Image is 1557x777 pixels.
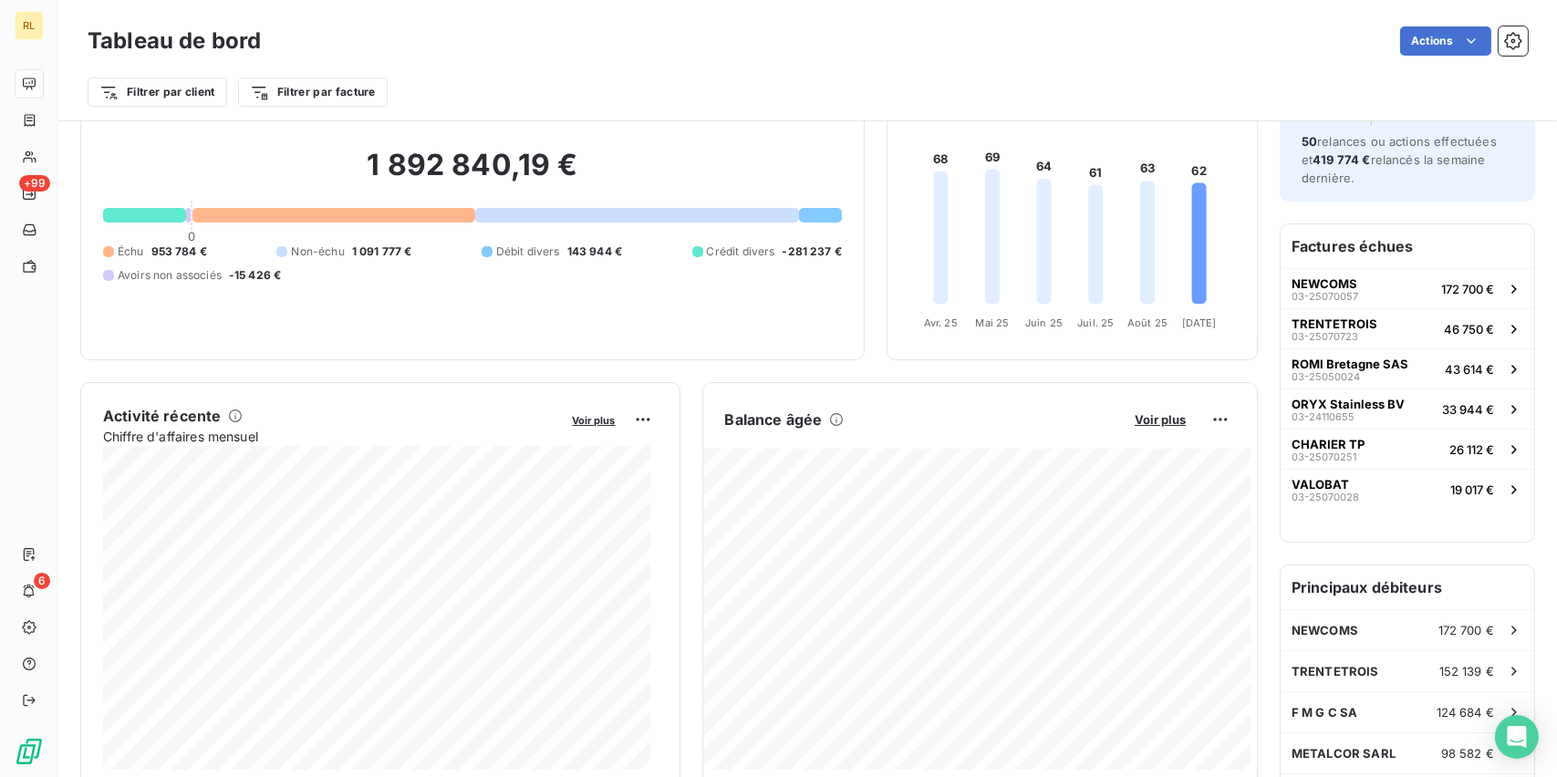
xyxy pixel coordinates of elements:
[1292,623,1358,637] span: NEWCOMS
[1449,442,1494,457] span: 26 112 €
[88,78,227,107] button: Filtrer par client
[1292,357,1408,371] span: ROMI Bretagne SAS
[1292,291,1358,302] span: 03-25070057
[1292,451,1356,462] span: 03-25070251
[238,78,388,107] button: Filtrer par facture
[1292,411,1355,422] span: 03-24110655
[1182,316,1217,329] tspan: [DATE]
[1281,308,1534,348] button: TRENTETROIS03-2507072346 750 €
[1281,224,1534,268] h6: Factures échues
[1302,134,1317,149] span: 50
[1292,276,1357,291] span: NEWCOMS
[1438,623,1494,637] span: 172 700 €
[118,267,222,284] span: Avoirs non associés
[1439,664,1494,679] span: 152 139 €
[1135,412,1186,427] span: Voir plus
[1441,746,1494,761] span: 98 582 €
[352,243,412,260] span: 1 091 777 €
[1495,715,1539,759] div: Open Intercom Messenger
[496,243,560,260] span: Débit divers
[1302,134,1497,185] span: relances ou actions effectuées et relancés la semaine dernière.
[34,573,50,589] span: 6
[1281,565,1534,609] h6: Principaux débiteurs
[103,427,560,446] span: Chiffre d'affaires mensuel
[725,409,823,430] h6: Balance âgée
[1281,388,1534,429] button: ORYX Stainless BV03-2411065533 944 €
[1077,316,1114,329] tspan: Juil. 25
[1292,331,1358,342] span: 03-25070723
[1442,402,1494,417] span: 33 944 €
[1400,26,1491,56] button: Actions
[88,25,261,57] h3: Tableau de bord
[1437,705,1494,720] span: 124 684 €
[567,243,622,260] span: 143 944 €
[976,316,1010,329] tspan: Mai 25
[1441,282,1494,296] span: 172 700 €
[151,243,207,260] span: 953 784 €
[188,229,195,243] span: 0
[1292,664,1379,679] span: TRENTETROIS
[1444,322,1494,337] span: 46 750 €
[1127,316,1168,329] tspan: Août 25
[1281,268,1534,308] button: NEWCOMS03-25070057172 700 €
[103,405,221,427] h6: Activité récente
[1281,348,1534,388] button: ROMI Bretagne SAS03-2505002443 614 €
[1292,437,1365,451] span: CHARIER TP
[1445,362,1494,377] span: 43 614 €
[1281,429,1534,469] button: CHARIER TP03-2507025126 112 €
[707,243,775,260] span: Crédit divers
[1292,316,1377,331] span: TRENTETROIS
[19,175,50,192] span: +99
[1292,371,1360,382] span: 03-25050024
[291,243,344,260] span: Non-échu
[15,11,44,40] div: RL
[1292,746,1396,761] span: METALCOR SARL
[118,243,144,260] span: Échu
[1450,482,1494,497] span: 19 017 €
[1292,397,1405,411] span: ORYX Stainless BV
[103,147,842,202] h2: 1 892 840,19 €
[924,316,958,329] tspan: Avr. 25
[567,411,621,428] button: Voir plus
[15,737,44,766] img: Logo LeanPay
[1281,469,1534,509] button: VALOBAT03-2507002819 017 €
[783,243,843,260] span: -281 237 €
[1313,152,1370,167] span: 419 774 €
[1292,477,1349,492] span: VALOBAT
[229,267,281,284] span: -15 426 €
[573,414,616,427] span: Voir plus
[1025,316,1063,329] tspan: Juin 25
[1292,492,1359,502] span: 03-25070028
[1292,705,1358,720] span: F M G C SA
[1129,411,1191,428] button: Voir plus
